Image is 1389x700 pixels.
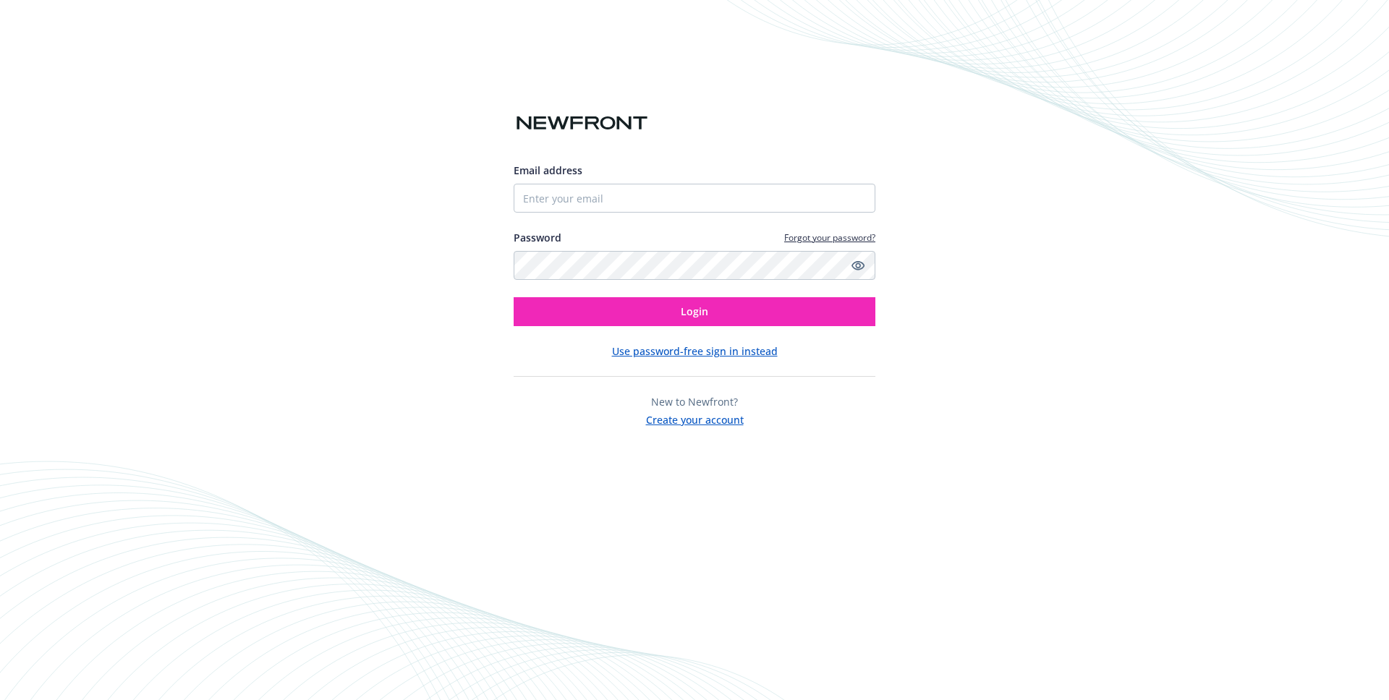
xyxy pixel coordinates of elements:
[514,111,650,136] img: Newfront logo
[849,257,867,274] a: Show password
[784,231,875,244] a: Forgot your password?
[514,230,561,245] label: Password
[514,163,582,177] span: Email address
[514,184,875,213] input: Enter your email
[514,251,875,280] input: Enter your password
[681,304,708,318] span: Login
[651,395,738,409] span: New to Newfront?
[646,409,744,427] button: Create your account
[612,343,778,359] button: Use password-free sign in instead
[514,297,875,326] button: Login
